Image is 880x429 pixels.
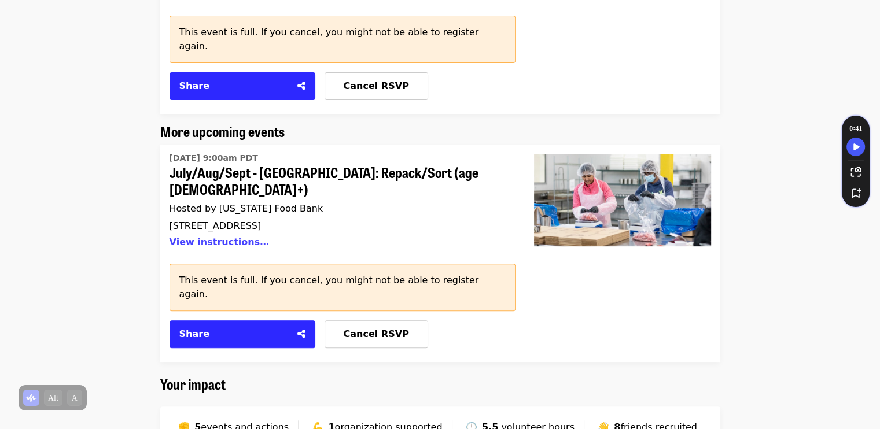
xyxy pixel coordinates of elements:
[160,121,285,141] span: More upcoming events
[534,154,711,246] img: July/Aug/Sept - Beaverton: Repack/Sort (age 10+)
[525,145,720,362] a: July/Aug/Sept - Beaverton: Repack/Sort (age 10+)
[160,373,226,394] span: Your impact
[179,273,506,301] p: This event is full. If you cancel, you might not be able to register again.
[297,328,305,339] i: share-alt icon
[179,25,506,53] p: This event is full. If you cancel, you might not be able to register again.
[179,79,290,93] div: Share
[297,80,305,91] i: share-alt icon
[344,328,409,339] span: Cancel RSVP
[170,152,258,164] time: [DATE] 9:00am PDT
[170,220,506,231] div: [STREET_ADDRESS]
[170,149,506,254] a: July/Aug/Sept - Beaverton: Repack/Sort (age 10+)
[179,327,290,341] div: Share
[344,80,409,91] span: Cancel RSVP
[325,72,428,100] button: Cancel RSVP
[170,203,323,214] span: Hosted by [US_STATE] Food Bank
[170,236,270,247] button: View instructions…
[170,320,315,348] button: Share
[325,320,428,348] button: Cancel RSVP
[170,164,506,198] span: July/Aug/Sept - [GEOGRAPHIC_DATA]: Repack/Sort (age [DEMOGRAPHIC_DATA]+)
[170,72,315,100] button: Share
